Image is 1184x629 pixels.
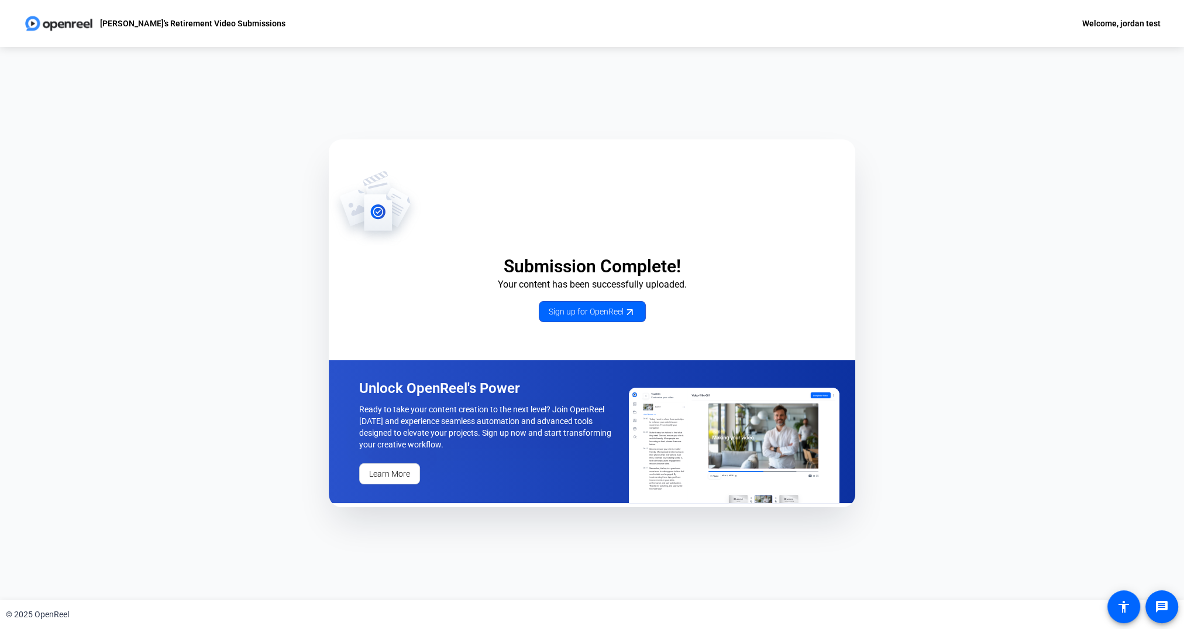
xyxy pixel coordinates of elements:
[369,468,410,480] span: Learn More
[329,255,855,278] p: Submission Complete!
[100,16,285,30] p: [PERSON_NAME]'s Retirement Video Submissions
[6,609,69,621] div: © 2025 OpenReel
[329,278,855,292] p: Your content has been successfully uploaded.
[629,388,839,503] img: OpenReel
[549,306,636,318] span: Sign up for OpenReel
[23,12,94,35] img: OpenReel logo
[359,463,420,484] a: Learn More
[359,379,615,398] p: Unlock OpenReel's Power
[329,170,422,246] img: OpenReel
[359,404,615,450] p: Ready to take your content creation to the next level? Join OpenReel [DATE] and experience seamle...
[1155,600,1169,614] mat-icon: message
[1082,16,1161,30] div: Welcome, jordan test
[539,301,646,322] a: Sign up for OpenReel
[1117,600,1131,614] mat-icon: accessibility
